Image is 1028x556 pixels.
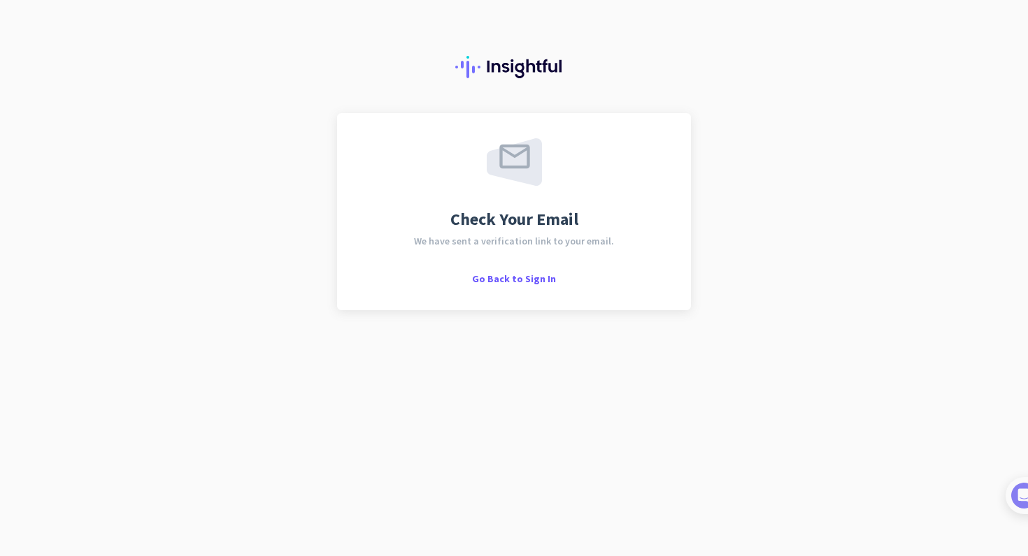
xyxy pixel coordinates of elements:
[472,272,556,285] span: Go Back to Sign In
[455,56,573,78] img: Insightful
[450,211,578,228] span: Check Your Email
[414,236,614,246] span: We have sent a verification link to your email.
[487,138,542,186] img: email-sent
